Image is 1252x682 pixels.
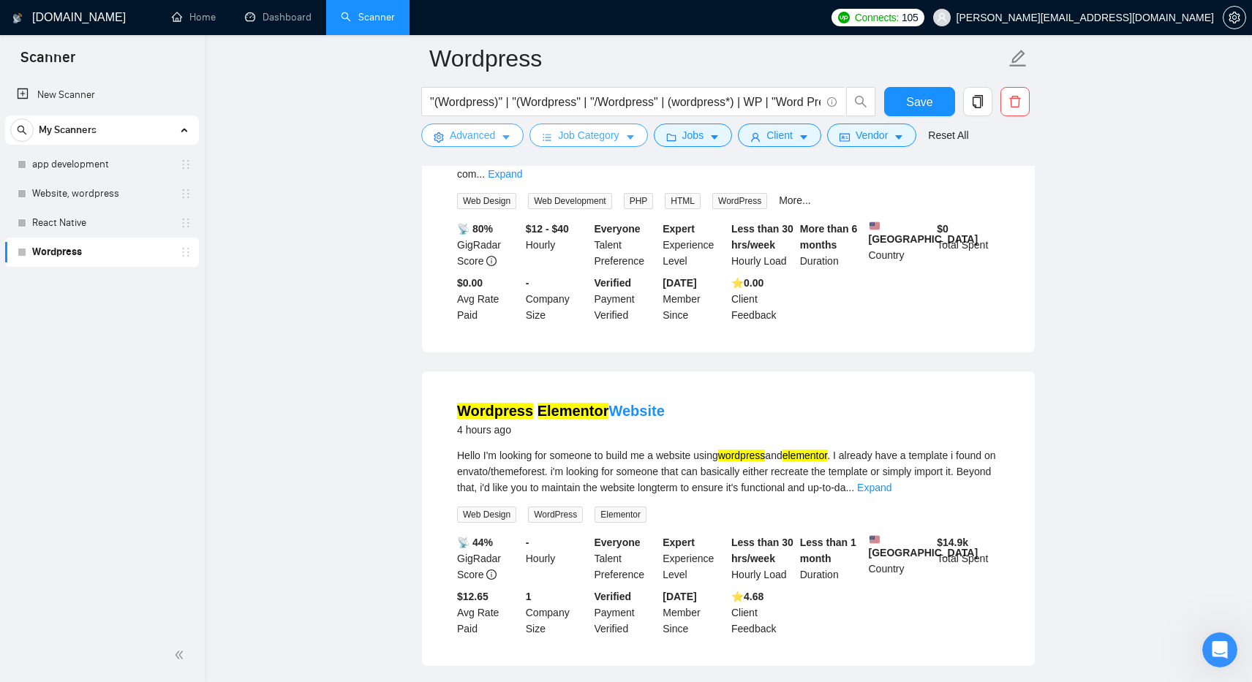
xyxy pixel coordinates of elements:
a: Website, wordpress [32,179,171,208]
a: homeHome [172,11,216,23]
div: Total Spent [934,221,1003,269]
li: My Scanners [5,115,199,267]
b: ⭐️ 0.00 [731,277,763,289]
span: holder [180,246,192,258]
div: Duration [797,221,866,269]
span: delete [1001,95,1029,108]
a: setting [1223,12,1246,23]
div: Hourly Load [728,534,797,583]
span: search [847,95,875,108]
iframe: Intercom live chat [1202,632,1237,667]
b: [DATE] [663,591,696,602]
span: Save [906,93,932,111]
button: Save [884,87,955,116]
b: 1 [526,591,532,602]
button: idcardVendorcaret-down [827,124,916,147]
mark: wordpress [718,450,766,461]
mark: elementor [782,450,827,461]
span: folder [666,132,676,143]
span: info-circle [827,97,837,107]
span: Web Design [457,507,516,523]
div: Country [866,221,935,269]
span: ... [845,482,854,493]
span: Client [766,127,793,143]
span: caret-down [799,132,809,143]
div: Client Feedback [728,275,797,323]
span: Elementor [595,507,646,523]
span: double-left [174,648,189,662]
img: 🇺🇸 [870,534,880,545]
b: Verified [595,277,632,289]
div: Hello I'm looking for someone to build me a website using and . I already have a template i found... [457,447,1000,496]
mark: Elementor [538,403,609,419]
span: idcard [840,132,850,143]
b: Expert [663,223,695,235]
span: info-circle [486,569,497,580]
div: Talent Preference [592,221,660,269]
b: $ 14.9k [937,537,968,548]
div: Experience Level [660,534,728,583]
button: search [10,118,34,142]
b: Verified [595,591,632,602]
button: setting [1223,6,1246,29]
span: Web Development [528,193,612,209]
div: Payment Verified [592,588,660,637]
div: Hourly [523,534,592,583]
b: Expert [663,537,695,548]
span: caret-down [709,132,720,143]
span: setting [434,132,444,143]
a: Expand [857,482,891,493]
a: New Scanner [17,80,187,110]
a: searchScanner [341,11,395,23]
b: [GEOGRAPHIC_DATA] [869,534,978,558]
span: WordPress [712,193,767,209]
span: Job Category [558,127,619,143]
span: holder [180,159,192,170]
div: GigRadar Score [454,534,523,583]
div: Client Feedback [728,588,797,637]
span: edit [1008,49,1027,68]
span: holder [180,188,192,200]
span: Web Design [457,193,516,209]
div: Total Spent [934,534,1003,583]
div: 4 hours ago [457,421,665,439]
div: Avg Rate Paid [454,275,523,323]
b: Less than 30 hrs/week [731,223,793,251]
span: caret-down [625,132,636,143]
b: Less than 1 month [800,537,856,564]
span: PHP [624,193,654,209]
span: HTML [665,193,701,209]
a: Reset All [928,127,968,143]
b: 📡 80% [457,223,493,235]
span: search [11,125,33,135]
img: upwork-logo.png [838,12,850,23]
span: WordPress [528,507,583,523]
b: $12 - $40 [526,223,569,235]
a: Wordpress [32,238,171,267]
button: settingAdvancedcaret-down [421,124,524,147]
span: Vendor [856,127,888,143]
span: bars [542,132,552,143]
span: setting [1223,12,1245,23]
b: Everyone [595,537,641,548]
button: search [846,87,875,116]
button: userClientcaret-down [738,124,821,147]
span: caret-down [501,132,511,143]
span: user [750,132,761,143]
b: Everyone [595,223,641,235]
span: user [937,12,947,23]
button: barsJob Categorycaret-down [529,124,647,147]
a: Wordpress ElementorWebsite [457,403,665,419]
b: [DATE] [663,277,696,289]
span: ... [476,168,485,180]
b: Less than 30 hrs/week [731,537,793,564]
b: $0.00 [457,277,483,289]
a: More... [779,194,811,206]
b: [GEOGRAPHIC_DATA] [869,221,978,245]
b: $12.65 [457,591,489,602]
li: New Scanner [5,80,199,110]
b: - [526,277,529,289]
b: - [526,537,529,548]
div: Country [866,534,935,583]
span: info-circle [486,256,497,266]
